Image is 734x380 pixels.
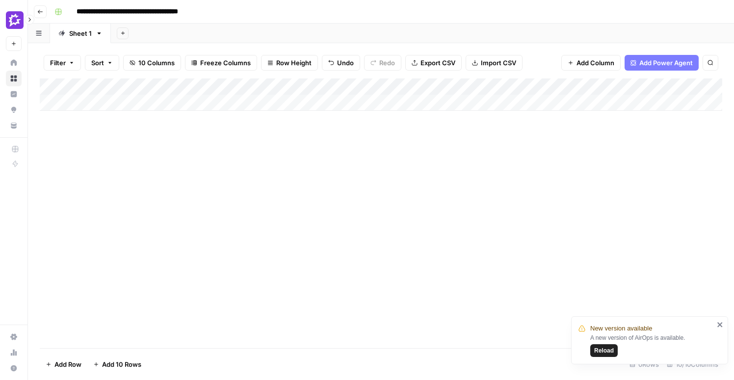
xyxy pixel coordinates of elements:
span: Reload [594,346,614,355]
span: 10 Columns [138,58,175,68]
img: Gong Logo [6,11,24,29]
a: Your Data [6,118,22,133]
button: Workspace: Gong [6,8,22,32]
span: Filter [50,58,66,68]
div: 0 Rows [626,356,663,372]
button: Export CSV [405,55,462,71]
button: Row Height [261,55,318,71]
span: Add Power Agent [639,58,693,68]
button: Add Power Agent [625,55,699,71]
button: Undo [322,55,360,71]
button: 10 Columns [123,55,181,71]
button: Filter [44,55,81,71]
div: Sheet 1 [69,28,92,38]
button: Help + Support [6,360,22,376]
button: Freeze Columns [185,55,257,71]
a: Browse [6,71,22,86]
a: Sheet 1 [50,24,111,43]
span: New version available [590,324,652,333]
button: close [717,321,724,329]
button: Redo [364,55,401,71]
button: Add Column [561,55,621,71]
button: Add Row [40,356,87,372]
a: Opportunities [6,102,22,118]
a: Settings [6,329,22,345]
a: Home [6,55,22,71]
span: Add 10 Rows [102,359,141,369]
span: Add Row [54,359,81,369]
span: Undo [337,58,354,68]
span: Add Column [577,58,614,68]
span: Row Height [276,58,312,68]
button: Import CSV [466,55,523,71]
span: Import CSV [481,58,516,68]
a: Insights [6,86,22,102]
div: 10/10 Columns [663,356,722,372]
button: Reload [590,344,618,357]
button: Sort [85,55,119,71]
a: Usage [6,345,22,360]
button: Add 10 Rows [87,356,147,372]
span: Redo [379,58,395,68]
span: Freeze Columns [200,58,251,68]
span: Sort [91,58,104,68]
span: Export CSV [420,58,455,68]
div: A new version of AirOps is available. [590,333,714,357]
